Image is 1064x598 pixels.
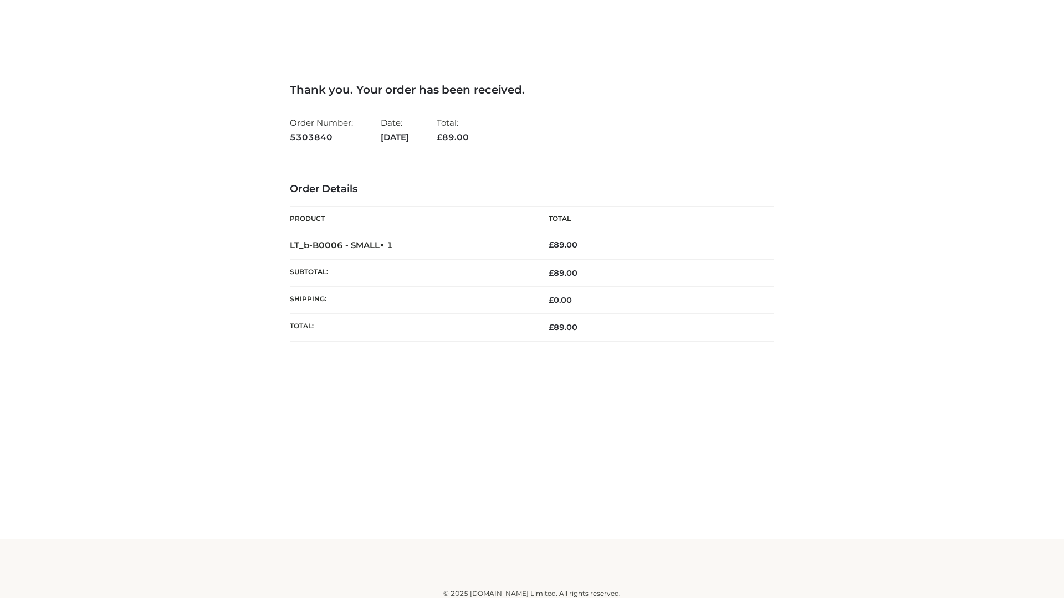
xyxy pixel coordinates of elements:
[532,207,774,231] th: Total
[549,295,572,305] bdi: 0.00
[549,295,554,305] span: £
[549,240,577,250] bdi: 89.00
[437,132,442,142] span: £
[549,268,577,278] span: 89.00
[381,113,409,147] li: Date:
[549,240,554,250] span: £
[290,207,532,231] th: Product
[290,130,353,145] strong: 5303840
[290,287,532,314] th: Shipping:
[437,113,469,147] li: Total:
[290,113,353,147] li: Order Number:
[290,314,532,341] th: Total:
[549,322,577,332] span: 89.00
[549,268,554,278] span: £
[380,240,393,250] strong: × 1
[290,83,774,96] h3: Thank you. Your order has been received.
[437,132,469,142] span: 89.00
[290,183,774,195] h3: Order Details
[549,322,554,332] span: £
[290,259,532,286] th: Subtotal:
[381,130,409,145] strong: [DATE]
[290,240,393,250] strong: LT_b-B0006 - SMALL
